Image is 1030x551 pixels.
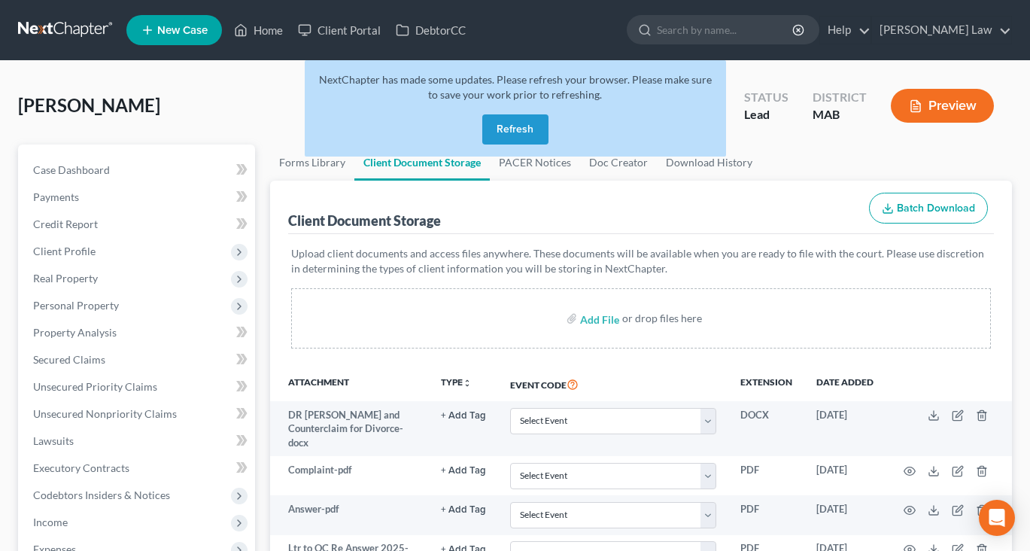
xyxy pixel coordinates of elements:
[728,401,804,456] td: DOCX
[290,17,388,44] a: Client Portal
[33,326,117,339] span: Property Analysis
[21,157,255,184] a: Case Dashboard
[979,500,1015,536] div: Open Intercom Messenger
[804,456,886,495] td: [DATE]
[441,466,486,476] button: + Add Tag
[33,407,177,420] span: Unsecured Nonpriority Claims
[872,17,1011,44] a: [PERSON_NAME] Law
[226,17,290,44] a: Home
[622,311,702,326] div: or drop files here
[270,495,429,534] td: Answer-pdf
[21,319,255,346] a: Property Analysis
[18,94,160,116] span: [PERSON_NAME]
[33,299,119,312] span: Personal Property
[482,114,548,145] button: Refresh
[744,89,788,106] div: Status
[728,367,804,401] th: Extension
[897,202,975,215] span: Batch Download
[157,25,208,36] span: New Case
[33,516,68,528] span: Income
[498,367,728,401] th: Event Code
[319,73,712,101] span: NextChapter has made some updates. Please refresh your browser. Please make sure to save your wor...
[21,428,255,455] a: Lawsuits
[270,145,354,181] a: Forms Library
[33,380,157,393] span: Unsecured Priority Claims
[21,455,255,482] a: Executory Contracts
[728,495,804,534] td: PDF
[33,434,74,447] span: Lawsuits
[804,367,886,401] th: Date added
[270,401,429,456] td: DR [PERSON_NAME] and Counterclaim for Divorce-docx
[813,89,867,106] div: District
[813,106,867,123] div: MAB
[288,212,441,230] div: Client Document Storage
[657,16,795,44] input: Search by name...
[33,353,105,366] span: Secured Claims
[463,379,472,388] i: unfold_more
[270,367,429,401] th: Attachment
[21,211,255,238] a: Credit Report
[388,17,473,44] a: DebtorCC
[820,17,870,44] a: Help
[744,106,788,123] div: Lead
[441,378,472,388] button: TYPEunfold_more
[291,246,991,276] p: Upload client documents and access files anywhere. These documents will be available when you are...
[21,400,255,428] a: Unsecured Nonpriority Claims
[21,346,255,373] a: Secured Claims
[891,89,994,123] button: Preview
[33,489,170,501] span: Codebtors Insiders & Notices
[33,461,129,474] span: Executory Contracts
[21,184,255,211] a: Payments
[33,218,98,230] span: Credit Report
[270,456,429,495] td: Complaint-pdf
[441,408,486,422] a: + Add Tag
[869,193,988,224] button: Batch Download
[33,190,79,203] span: Payments
[33,272,98,285] span: Real Property
[441,411,486,421] button: + Add Tag
[804,401,886,456] td: [DATE]
[804,495,886,534] td: [DATE]
[728,456,804,495] td: PDF
[21,373,255,400] a: Unsecured Priority Claims
[33,245,96,257] span: Client Profile
[441,502,486,516] a: + Add Tag
[33,163,110,176] span: Case Dashboard
[441,463,486,477] a: + Add Tag
[441,505,486,515] button: + Add Tag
